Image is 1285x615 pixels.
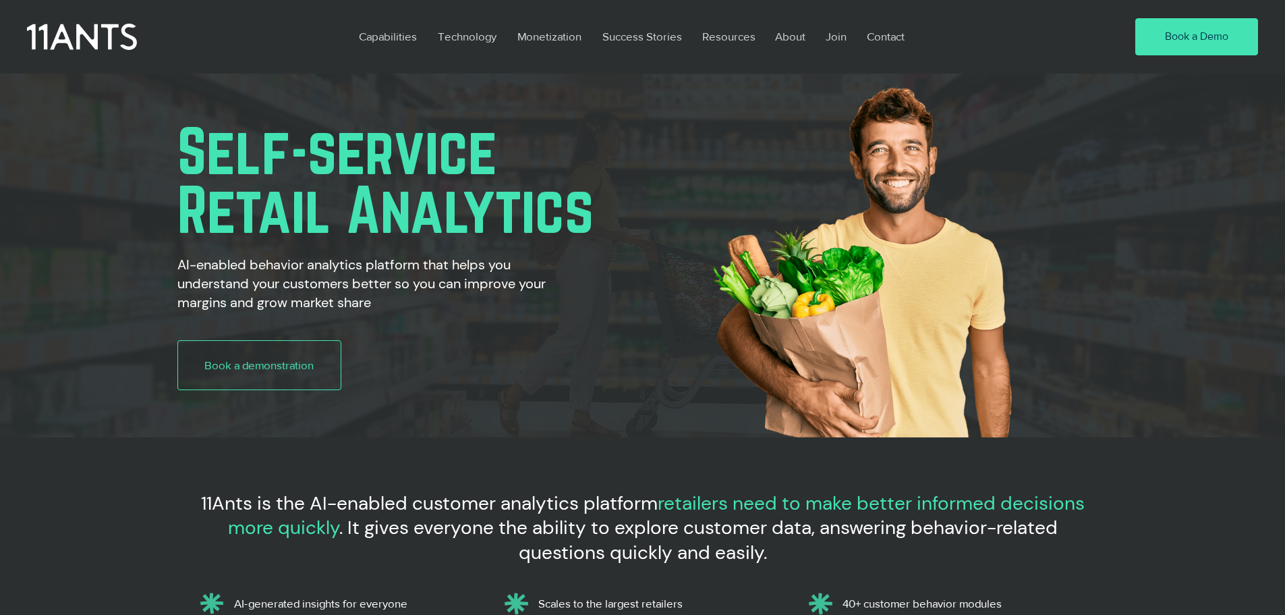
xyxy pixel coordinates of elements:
[177,174,594,244] span: Retail Analytics
[339,515,1058,564] span: . It gives everyone the ability to explore customer data, answering behavior-related questions qu...
[428,21,507,52] a: Technology
[819,21,853,52] p: Join
[234,597,407,610] span: AI-generated insights for everyone
[431,21,503,52] p: Technology
[695,21,762,52] p: Resources
[592,21,692,52] a: Success Stories
[692,21,765,52] a: Resources
[768,21,812,52] p: About
[177,115,497,186] span: Self-service
[511,21,588,52] p: Monetization
[349,21,428,52] a: Capabilities
[843,597,1088,610] p: 40+ customer behavior modules
[349,21,1096,52] nav: Site
[765,21,816,52] a: About
[228,491,1085,540] span: retailers need to make better informed decisions more quickly
[352,21,424,52] p: Capabilities
[857,21,916,52] a: Contact
[596,21,689,52] p: Success Stories
[860,21,911,52] p: Contact
[177,340,341,390] a: Book a demonstration
[1135,18,1258,56] a: Book a Demo
[538,597,784,610] p: Scales to the largest retailers
[816,21,857,52] a: Join
[204,357,314,373] span: Book a demonstration
[177,255,583,312] h2: AI-enabled behavior analytics platform that helps you understand your customers better so you can...
[1165,29,1228,44] span: Book a Demo
[507,21,592,52] a: Monetization
[201,491,658,516] span: 11Ants is the AI-enabled customer analytics platform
